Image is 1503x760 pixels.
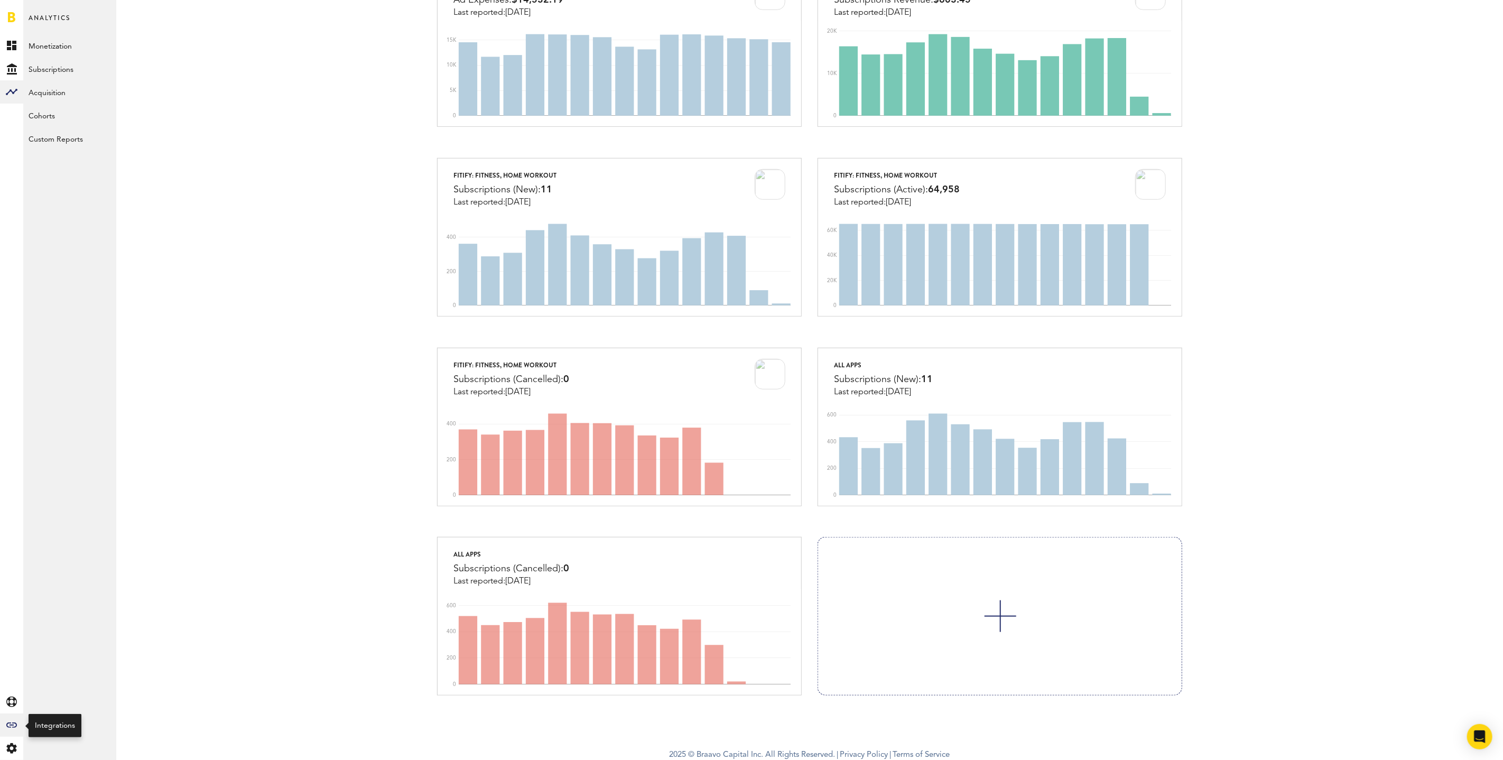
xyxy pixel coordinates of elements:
a: Privacy Policy [840,751,888,759]
text: 0 [453,113,456,118]
span: [DATE] [505,8,531,17]
text: 60K [827,228,837,233]
div: Open Intercom Messenger [1467,724,1492,749]
div: Last reported: [834,387,933,397]
span: [DATE] [505,388,531,396]
div: Subscriptions (New): [453,182,556,198]
div: Subscriptions (Cancelled): [453,372,569,387]
text: 200 [827,466,837,471]
span: 64,958 [928,185,960,194]
text: 40K [827,253,837,258]
img: GKQ0lxyB1AI6CGgaFdObZCInOusR_-f8o0tcq59SB9qryfoxTBwUNUsZW5muGc9B2Q [755,169,785,200]
text: 200 [447,268,456,274]
span: [DATE] [886,8,911,17]
a: Custom Reports [23,127,116,150]
span: 11 [541,185,552,194]
a: Cohorts [23,104,116,127]
text: 400 [827,439,837,444]
text: 20K [827,278,837,283]
text: 0 [453,493,456,498]
a: Monetization [23,34,116,57]
span: [DATE] [886,388,911,396]
text: 0 [833,303,837,308]
span: [DATE] [886,198,911,207]
text: 400 [447,421,456,427]
span: 11 [921,375,933,384]
text: 600 [447,603,456,608]
span: Analytics [29,12,70,34]
div: Last reported: [834,198,960,207]
text: 5K [450,88,457,93]
text: 0 [833,113,837,118]
text: 200 [447,656,456,661]
span: 0 [563,375,569,384]
div: Fitify: Fitness, Home Workout [453,359,569,372]
div: Last reported: [453,387,569,397]
div: Last reported: [834,8,971,17]
text: 0 [833,493,837,498]
span: 0 [563,564,569,573]
text: 15K [447,38,457,43]
div: Subscriptions (Active): [834,182,960,198]
text: 400 [447,235,456,240]
div: Subscriptions (New): [834,372,933,387]
div: Last reported: [453,198,556,207]
img: GKQ0lxyB1AI6CGgaFdObZCInOusR_-f8o0tcq59SB9qryfoxTBwUNUsZW5muGc9B2Q [1135,169,1166,200]
span: [DATE] [505,577,531,586]
div: Fitify: Fitness, Home Workout [834,169,960,182]
span: Support [22,7,60,17]
div: Fitify: Fitness, Home Workout [453,169,556,182]
text: 0 [453,303,456,308]
a: Terms of Service [893,751,950,759]
div: Subscriptions (Cancelled): [453,561,569,577]
img: GKQ0lxyB1AI6CGgaFdObZCInOusR_-f8o0tcq59SB9qryfoxTBwUNUsZW5muGc9B2Q [755,359,785,390]
text: 0 [453,682,456,688]
span: [DATE] [505,198,531,207]
div: All apps [453,548,569,561]
text: 10K [827,71,837,76]
text: 20K [827,29,837,34]
text: 400 [447,629,456,635]
a: Subscriptions [23,57,116,80]
text: 200 [447,457,456,462]
div: Last reported: [453,8,563,17]
a: Acquisition [23,80,116,104]
text: 10K [447,62,457,68]
text: 600 [827,412,837,418]
div: Last reported: [453,577,569,586]
div: Integrations [35,720,75,731]
div: All apps [834,359,933,372]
